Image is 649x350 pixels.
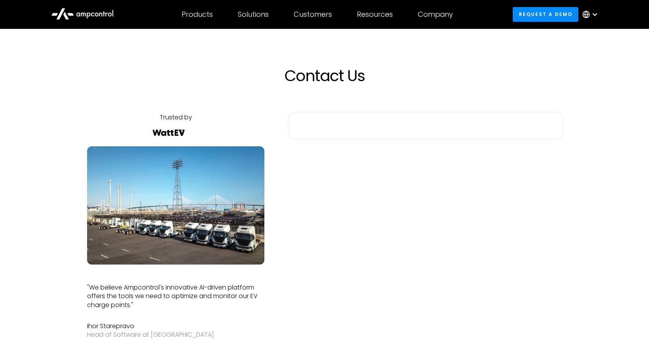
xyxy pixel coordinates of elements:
div: Trusted by [160,113,192,122]
h1: Contact Us [153,66,496,85]
div: Products [182,10,213,19]
div: Customers [294,10,332,19]
div: Head of Software at [GEOGRAPHIC_DATA] [87,330,264,339]
img: Watt EV Logo Real [152,130,186,136]
a: Request a demo [513,7,578,21]
div: Ihor Starepravo [87,322,264,330]
div: Resources [357,10,393,19]
div: Solutions [238,10,269,19]
p: "We believe Ampcontrol's innovative AI-driven platform offers the tools we need to optimize and m... [87,283,264,309]
div: Company [418,10,453,19]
